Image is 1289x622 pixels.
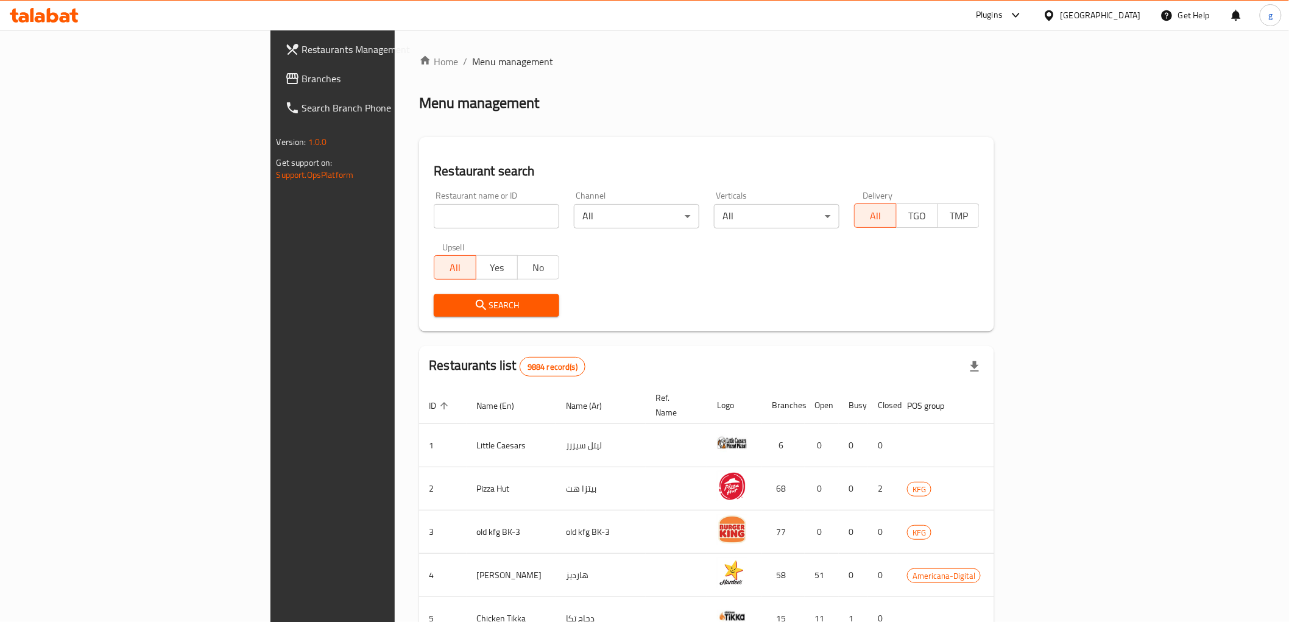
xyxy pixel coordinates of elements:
img: old kfg BK-3 [717,514,747,545]
span: No [523,259,554,277]
span: Name (Ar) [566,398,618,413]
span: TGO [902,207,933,225]
span: Get support on: [277,155,333,171]
a: Branches [275,64,486,93]
span: Americana-Digital [908,569,980,583]
button: All [854,203,896,228]
th: Busy [839,387,868,424]
nav: breadcrumb [419,54,994,69]
button: No [517,255,559,280]
span: KFG [908,482,931,497]
button: Search [434,294,559,317]
a: Support.OpsPlatform [277,167,354,183]
td: 2 [868,467,897,511]
span: POS group [907,398,960,413]
td: هارديز [556,554,646,597]
a: Restaurants Management [275,35,486,64]
td: 0 [868,554,897,597]
span: All [439,259,471,277]
td: 0 [839,554,868,597]
td: 6 [762,424,805,467]
th: Branches [762,387,805,424]
td: 0 [805,511,839,554]
button: All [434,255,476,280]
span: g [1268,9,1273,22]
span: 1.0.0 [308,134,327,150]
td: بيتزا هت [556,467,646,511]
div: Total records count [520,357,585,376]
td: ليتل سيزرز [556,424,646,467]
td: 0 [839,511,868,554]
td: old kfg BK-3 [467,511,556,554]
span: Branches [302,71,476,86]
span: Restaurants Management [302,42,476,57]
td: 58 [762,554,805,597]
span: 9884 record(s) [520,361,585,373]
img: Pizza Hut [717,471,747,501]
td: old kfg BK-3 [556,511,646,554]
label: Delivery [863,191,893,200]
button: Yes [476,255,518,280]
div: Plugins [976,8,1003,23]
input: Search for restaurant name or ID.. [434,204,559,228]
span: Menu management [472,54,553,69]
button: TMP [938,203,980,228]
td: [PERSON_NAME] [467,554,556,597]
td: 0 [805,424,839,467]
span: All [860,207,891,225]
span: KFG [908,526,931,540]
label: Upsell [442,243,465,252]
a: Search Branch Phone [275,93,486,122]
h2: Restaurant search [434,162,980,180]
td: 0 [839,424,868,467]
td: 77 [762,511,805,554]
td: 0 [839,467,868,511]
td: Little Caesars [467,424,556,467]
th: Closed [868,387,897,424]
span: Ref. Name [655,391,693,420]
td: 0 [805,467,839,511]
div: [GEOGRAPHIC_DATA] [1061,9,1141,22]
span: ID [429,398,452,413]
span: Name (En) [476,398,530,413]
span: Search Branch Phone [302,101,476,115]
th: Open [805,387,839,424]
button: TGO [896,203,938,228]
td: Pizza Hut [467,467,556,511]
td: 0 [868,424,897,467]
span: TMP [943,207,975,225]
td: 0 [868,511,897,554]
td: 51 [805,554,839,597]
div: All [714,204,839,228]
div: All [574,204,699,228]
img: Hardee's [717,557,747,588]
span: Version: [277,134,306,150]
span: Yes [481,259,513,277]
td: 68 [762,467,805,511]
h2: Restaurants list [429,356,585,376]
div: Export file [960,352,989,381]
span: Search [443,298,549,313]
img: Little Caesars [717,428,747,458]
th: Logo [707,387,762,424]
